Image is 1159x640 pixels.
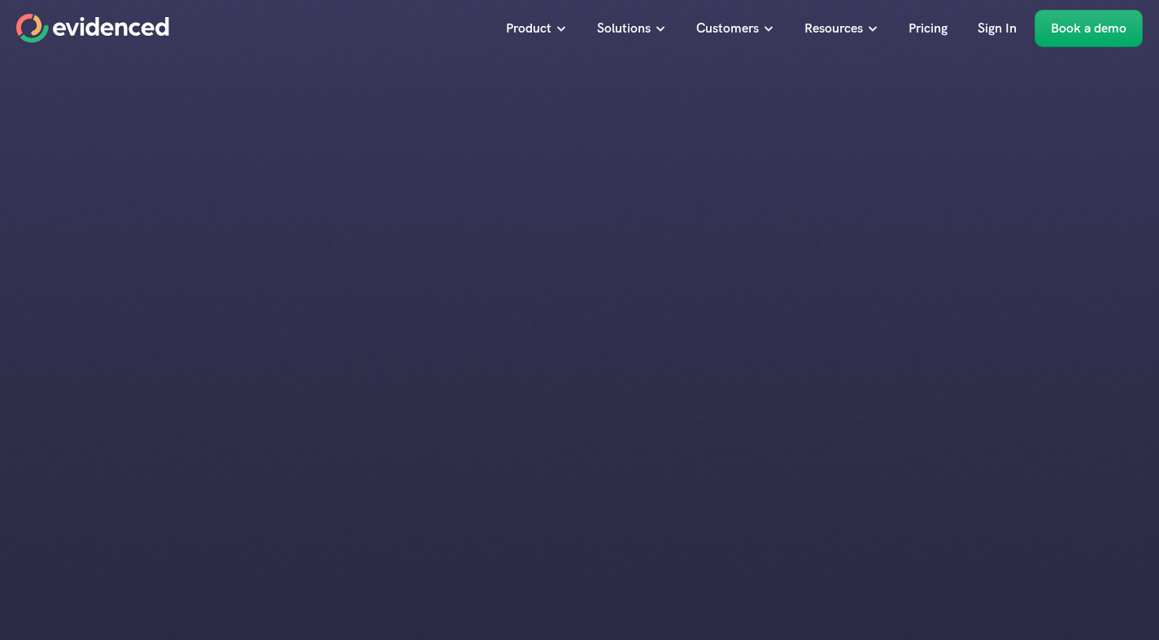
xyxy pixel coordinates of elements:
[696,18,759,39] p: Customers
[804,18,863,39] p: Resources
[908,18,948,39] p: Pricing
[1035,10,1143,47] a: Book a demo
[597,18,651,39] p: Solutions
[16,14,169,43] a: Home
[506,18,551,39] p: Product
[965,10,1029,47] a: Sign In
[978,18,1017,39] p: Sign In
[487,179,673,233] h1: Run interviews you can rely on.
[1051,18,1126,39] p: Book a demo
[896,10,960,47] a: Pricing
